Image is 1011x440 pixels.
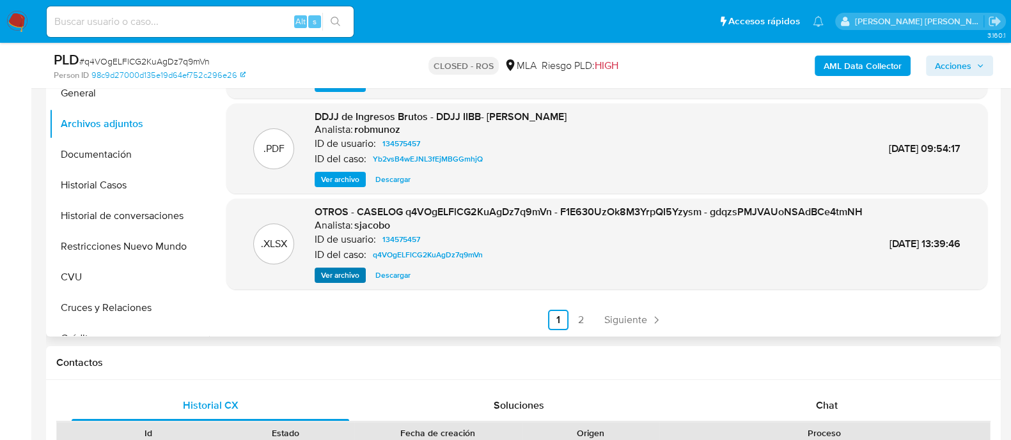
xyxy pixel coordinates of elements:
[295,15,306,27] span: Alt
[226,310,987,330] nav: Paginación
[49,109,209,139] button: Archivos adjuntos
[368,151,488,167] a: Yb2vsB4wEJNL3fEjMBGGmhjQ
[54,70,89,81] b: Person ID
[988,15,1001,28] a: Salir
[49,292,209,323] button: Cruces y Relaciones
[79,55,210,68] span: # q4VOgELFlCG2KuAgDz7q9mVn
[369,172,417,187] button: Descargar
[88,427,208,439] div: Id
[428,57,499,75] p: CLOSED - ROS
[595,58,618,73] span: HIGH
[373,151,483,167] span: Yb2vsB4wEJNL3fEjMBGGmhjQ
[668,427,981,439] div: Proceso
[322,13,349,31] button: search-icon
[368,247,488,262] a: q4VOgELFlCG2KuAgDz7q9mVn
[315,233,376,246] p: ID de usuario:
[49,170,209,201] button: Historial Casos
[889,141,960,156] span: [DATE] 09:54:17
[321,78,359,91] span: Ver archivo
[321,173,359,186] span: Ver archivo
[604,315,647,325] span: Siguiente
[315,248,366,261] p: ID del caso:
[375,173,411,186] span: Descargar
[890,236,960,251] span: [DATE] 13:39:46
[382,232,420,247] span: 134575457
[315,172,366,187] button: Ver archivo
[49,231,209,262] button: Restricciones Nuevo Mundo
[377,232,425,247] a: 134575457
[315,268,366,283] button: Ver archivo
[315,219,353,232] p: Analista:
[599,310,668,330] a: Siguiente
[54,49,79,70] b: PLD
[373,247,483,262] span: q4VOgELFlCG2KuAgDz7q9mVn
[494,398,544,413] span: Soluciones
[354,219,390,232] h6: sjacobo
[377,136,425,151] a: 134575457
[47,13,354,30] input: Buscar usuario o caso...
[315,123,353,136] p: Analista:
[571,310,592,330] a: Ir a la página 2
[49,323,209,354] button: Créditos
[226,427,345,439] div: Estado
[363,427,513,439] div: Fecha de creación
[49,78,209,109] button: General
[816,398,838,413] span: Chat
[313,15,317,27] span: s
[91,70,246,81] a: 98c9d27000d135e19d64ef752c296e26
[542,59,618,73] span: Riesgo PLD:
[548,310,568,330] a: Ir a la página 1
[504,59,537,73] div: MLA
[49,262,209,292] button: CVU
[926,56,993,76] button: Acciones
[321,269,359,282] span: Ver archivo
[824,56,902,76] b: AML Data Collector
[263,142,285,156] p: .PDF
[987,30,1005,40] span: 3.160.1
[315,204,863,219] span: OTROS - CASELOG q4VOgELFlCG2KuAgDz7q9mVn - F1E630UzOk8M3YrpQI5Yzysm - gdqzsPMJVAUoNSAdBCe4tmNH
[49,201,209,231] button: Historial de conversaciones
[531,427,650,439] div: Origen
[369,268,417,283] button: Descargar
[375,269,411,282] span: Descargar
[815,56,911,76] button: AML Data Collector
[375,78,411,91] span: Descargar
[855,15,984,27] p: emmanuel.vitiello@mercadolibre.com
[183,398,239,413] span: Historial CX
[728,15,800,28] span: Accesos rápidos
[935,56,971,76] span: Acciones
[261,237,287,251] p: .XLSX
[354,123,400,136] h6: robmunoz
[382,136,420,151] span: 134575457
[315,153,366,165] p: ID del caso:
[49,139,209,170] button: Documentación
[315,137,376,150] p: ID de usuario:
[813,16,824,27] a: Notificaciones
[56,356,991,369] h1: Contactos
[315,109,567,124] span: DDJJ de Ingresos Brutos - DDJJ IIBB- [PERSON_NAME]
